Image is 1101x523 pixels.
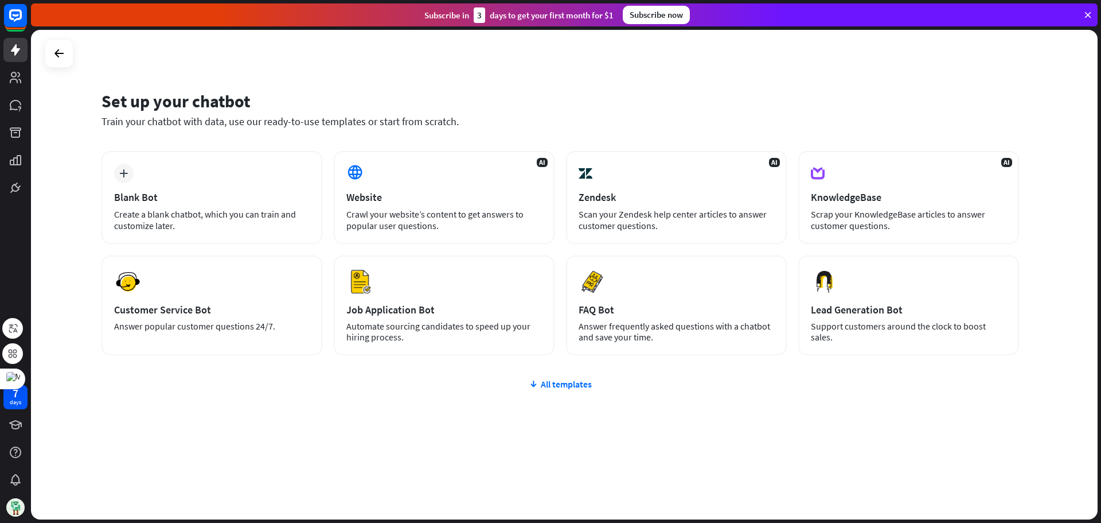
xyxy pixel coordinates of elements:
[474,7,485,23] div: 3
[114,208,310,231] div: Create a blank chatbot, which you can train and customize later.
[424,7,614,23] div: Subscribe in days to get your first month for $1
[623,6,690,24] div: Subscribe now
[811,208,1006,231] div: Scrap your KnowledgeBase articles to answer customer questions.
[537,158,548,167] span: AI
[3,385,28,409] a: 7 days
[579,303,774,316] div: FAQ Bot
[101,378,1019,390] div: All templates
[101,115,1019,128] div: Train your chatbot with data, use our ready-to-use templates or start from scratch.
[579,208,774,231] div: Scan your Zendesk help center articles to answer customer questions.
[13,388,18,398] div: 7
[114,321,310,332] div: Answer popular customer questions 24/7.
[1001,158,1012,167] span: AI
[119,169,128,177] i: plus
[579,321,774,343] div: Answer frequently asked questions with a chatbot and save your time.
[346,191,542,204] div: Website
[811,321,1006,343] div: Support customers around the clock to boost sales.
[811,303,1006,316] div: Lead Generation Bot
[346,208,542,231] div: Crawl your website’s content to get answers to popular user questions.
[101,90,1019,112] div: Set up your chatbot
[346,321,542,343] div: Automate sourcing candidates to speed up your hiring process.
[114,191,310,204] div: Blank Bot
[114,303,310,316] div: Customer Service Bot
[769,158,780,167] span: AI
[346,303,542,316] div: Job Application Bot
[811,191,1006,204] div: KnowledgeBase
[579,191,774,204] div: Zendesk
